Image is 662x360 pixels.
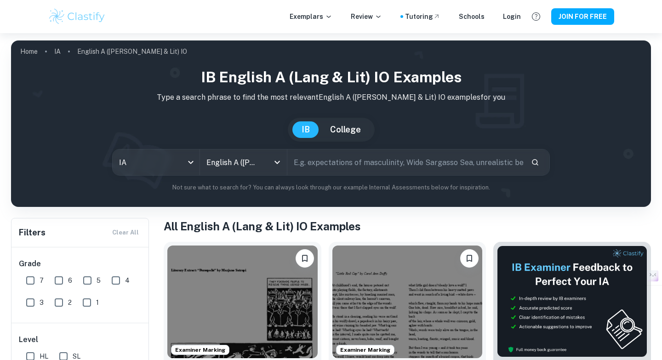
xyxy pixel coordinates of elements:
a: IA [54,45,61,58]
img: English A (Lang & Lit) IO IA example thumbnail: How women navigate unbalanced power dyna [332,246,483,358]
span: Examiner Marking [337,346,394,354]
p: Not sure what to search for? You can always look through our example Internal Assessments below f... [18,183,644,192]
button: Search [527,154,543,170]
button: Please log in to bookmark exemplars [460,249,479,268]
img: profile cover [11,40,651,207]
h6: Filters [19,226,46,239]
h1: All English A (Lang & Lit) IO Examples [164,218,651,234]
p: English A ([PERSON_NAME] & Lit) IO [77,46,187,57]
span: 1 [96,297,99,308]
span: 5 [97,275,101,286]
img: Thumbnail [497,246,647,357]
div: IA [113,149,200,175]
a: Home [20,45,38,58]
span: 2 [68,297,72,308]
button: College [321,121,370,138]
img: English A (Lang & Lit) IO IA example thumbnail: Marjane Satrapi's "Persepolis" and the G [167,246,318,358]
button: Help and Feedback [528,9,544,24]
span: 4 [125,275,130,286]
button: IB [292,121,319,138]
span: Examiner Marking [171,346,229,354]
p: Type a search phrase to find the most relevant English A ([PERSON_NAME] & Lit) IO examples for you [18,92,644,103]
a: Tutoring [405,11,440,22]
input: E.g. expectations of masculinity, Wide Sargasso Sea, unrealistic beauty standards... [287,149,524,175]
button: Please log in to bookmark exemplars [296,249,314,268]
p: Exemplars [290,11,332,22]
span: 7 [40,275,44,286]
a: Schools [459,11,485,22]
span: 3 [40,297,44,308]
img: Clastify logo [48,7,106,26]
a: Login [503,11,521,22]
p: Review [351,11,382,22]
h6: Level [19,334,142,345]
button: Open [271,156,284,169]
span: 6 [68,275,72,286]
h6: Grade [19,258,142,269]
h1: IB English A (Lang & Lit) IO examples [18,66,644,88]
button: JOIN FOR FREE [551,8,614,25]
